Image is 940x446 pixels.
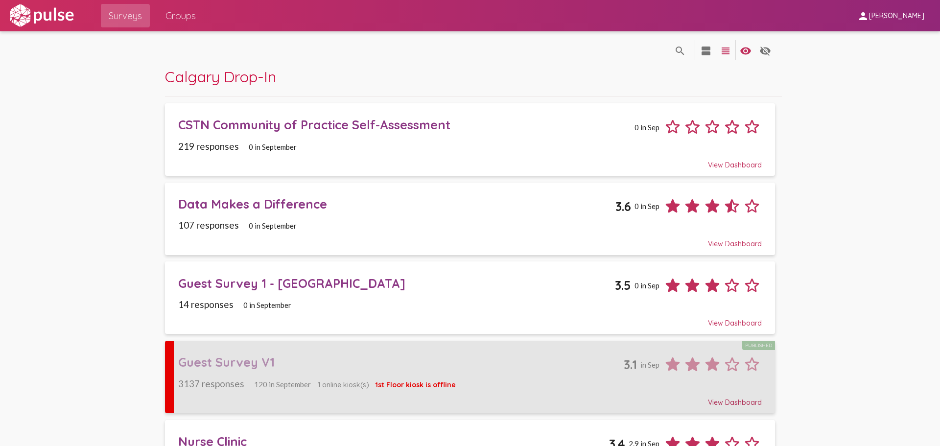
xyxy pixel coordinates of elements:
span: 14 responses [178,299,234,310]
span: 0 in Sep [634,123,659,132]
span: 0 in September [243,301,291,309]
span: 3.1 [624,357,637,372]
a: Groups [158,4,204,27]
span: 3.6 [615,199,631,214]
span: 107 responses [178,219,239,231]
img: white-logo.svg [8,3,75,28]
span: 1st Floor kiosk is offline [376,380,456,389]
span: in Sep [640,360,659,369]
span: 0 in Sep [634,202,659,211]
a: Surveys [101,4,150,27]
span: 120 in September [254,380,311,389]
span: [PERSON_NAME] [869,12,924,21]
div: View Dashboard [178,231,762,248]
a: Guest Survey 1 - [GEOGRAPHIC_DATA]3.50 in Sep14 responses0 in SeptemberView Dashboard [165,261,775,334]
div: View Dashboard [178,310,762,328]
div: Data Makes a Difference [178,196,615,211]
a: Data Makes a Difference3.60 in Sep107 responses0 in SeptemberView Dashboard [165,183,775,255]
button: [PERSON_NAME] [849,6,932,24]
span: 3137 responses [178,378,244,389]
mat-icon: language [720,45,731,57]
span: Groups [165,7,196,24]
span: 1 online kiosk(s) [318,380,369,389]
mat-icon: language [759,45,771,57]
a: CSTN Community of Practice Self-Assessment0 in Sep219 responses0 in SeptemberView Dashboard [165,103,775,176]
div: CSTN Community of Practice Self-Assessment [178,117,631,132]
div: Published [742,341,775,350]
span: 0 in September [249,221,297,230]
mat-icon: language [674,45,686,57]
button: language [736,40,755,60]
div: Guest Survey V1 [178,354,624,370]
span: 0 in September [249,142,297,151]
a: Guest Survey V1Published3.1in Sep3137 responses120 in September1 online kiosk(s)1st Floor kiosk i... [165,341,775,413]
span: Calgary Drop-In [165,67,276,86]
div: View Dashboard [178,152,762,169]
span: Surveys [109,7,142,24]
span: 3.5 [615,278,631,293]
mat-icon: language [740,45,752,57]
mat-icon: language [700,45,712,57]
button: language [716,40,735,60]
button: language [755,40,775,60]
div: View Dashboard [178,389,762,407]
button: language [670,40,690,60]
mat-icon: person [857,10,869,22]
span: 0 in Sep [634,281,659,290]
div: Guest Survey 1 - [GEOGRAPHIC_DATA] [178,276,615,291]
span: 219 responses [178,141,239,152]
button: language [696,40,716,60]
